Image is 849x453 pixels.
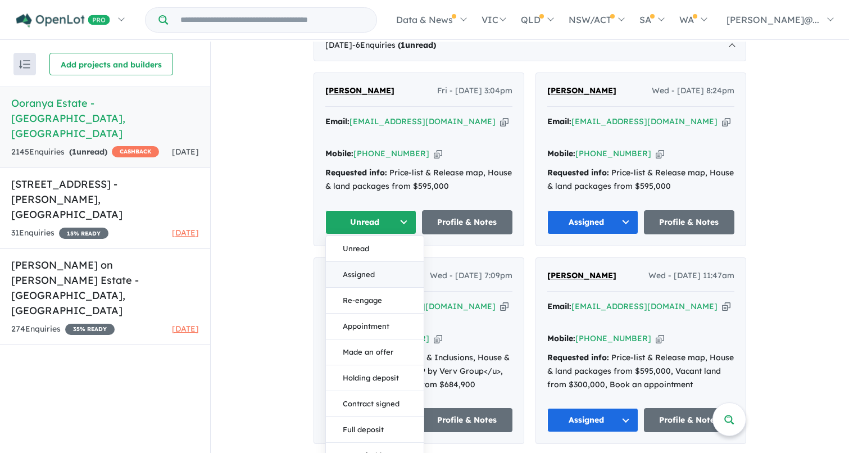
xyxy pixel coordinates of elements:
[69,147,107,157] strong: ( unread)
[59,228,108,239] span: 15 % READY
[326,417,424,443] button: Full deposit
[547,333,575,343] strong: Mobile:
[325,167,387,178] strong: Requested info:
[500,301,509,312] button: Copy
[422,210,513,234] a: Profile & Notes
[547,352,609,363] strong: Requested info:
[353,148,429,158] a: [PHONE_NUMBER]
[325,85,394,96] span: [PERSON_NAME]
[326,391,424,417] button: Contract signed
[11,257,199,318] h5: [PERSON_NAME] on [PERSON_NAME] Estate - [GEOGRAPHIC_DATA] , [GEOGRAPHIC_DATA]
[19,60,30,69] img: sort.svg
[326,262,424,288] button: Assigned
[547,270,616,280] span: [PERSON_NAME]
[644,210,735,234] a: Profile & Notes
[437,84,512,98] span: Fri - [DATE] 3:04pm
[547,351,734,391] div: Price-list & Release map, House & land packages from $595,000, Vacant land from $300,000, Book an...
[571,116,718,126] a: [EMAIL_ADDRESS][DOMAIN_NAME]
[656,148,664,160] button: Copy
[325,116,349,126] strong: Email:
[325,210,416,234] button: Unread
[434,148,442,160] button: Copy
[325,148,353,158] strong: Mobile:
[72,147,76,157] span: 1
[652,84,734,98] span: Wed - [DATE] 8:24pm
[170,8,374,32] input: Try estate name, suburb, builder or developer
[16,13,110,28] img: Openlot PRO Logo White
[349,116,496,126] a: [EMAIL_ADDRESS][DOMAIN_NAME]
[172,147,199,157] span: [DATE]
[722,116,730,128] button: Copy
[326,339,424,365] button: Made an offer
[722,301,730,312] button: Copy
[547,408,638,432] button: Assigned
[547,301,571,311] strong: Email:
[49,53,173,75] button: Add projects and builders
[172,324,199,334] span: [DATE]
[11,323,115,336] div: 274 Enquir ies
[11,146,159,159] div: 2145 Enquir ies
[112,146,159,157] span: CASHBACK
[434,333,442,345] button: Copy
[430,269,512,283] span: Wed - [DATE] 7:09pm
[422,408,513,432] a: Profile & Notes
[172,228,199,238] span: [DATE]
[575,148,651,158] a: [PHONE_NUMBER]
[571,301,718,311] a: [EMAIL_ADDRESS][DOMAIN_NAME]
[547,85,616,96] span: [PERSON_NAME]
[727,14,819,25] span: [PERSON_NAME]@...
[11,96,199,141] h5: Ooranya Estate - [GEOGRAPHIC_DATA] , [GEOGRAPHIC_DATA]
[325,84,394,98] a: [PERSON_NAME]
[325,166,512,193] div: Price-list & Release map, House & land packages from $595,000
[547,116,571,126] strong: Email:
[575,333,651,343] a: [PHONE_NUMBER]
[352,40,436,50] span: - 6 Enquir ies
[326,365,424,391] button: Holding deposit
[326,314,424,339] button: Appointment
[11,226,108,240] div: 31 Enquir ies
[65,324,115,335] span: 35 % READY
[398,40,436,50] strong: ( unread)
[644,408,735,432] a: Profile & Notes
[11,176,199,222] h5: [STREET_ADDRESS] - [PERSON_NAME] , [GEOGRAPHIC_DATA]
[547,84,616,98] a: [PERSON_NAME]
[314,30,746,61] div: [DATE]
[547,166,734,193] div: Price-list & Release map, House & land packages from $595,000
[326,288,424,314] button: Re-engage
[547,148,575,158] strong: Mobile:
[401,40,405,50] span: 1
[648,269,734,283] span: Wed - [DATE] 11:47am
[547,210,638,234] button: Assigned
[547,167,609,178] strong: Requested info:
[656,333,664,345] button: Copy
[547,269,616,283] a: [PERSON_NAME]
[500,116,509,128] button: Copy
[326,236,424,262] button: Unread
